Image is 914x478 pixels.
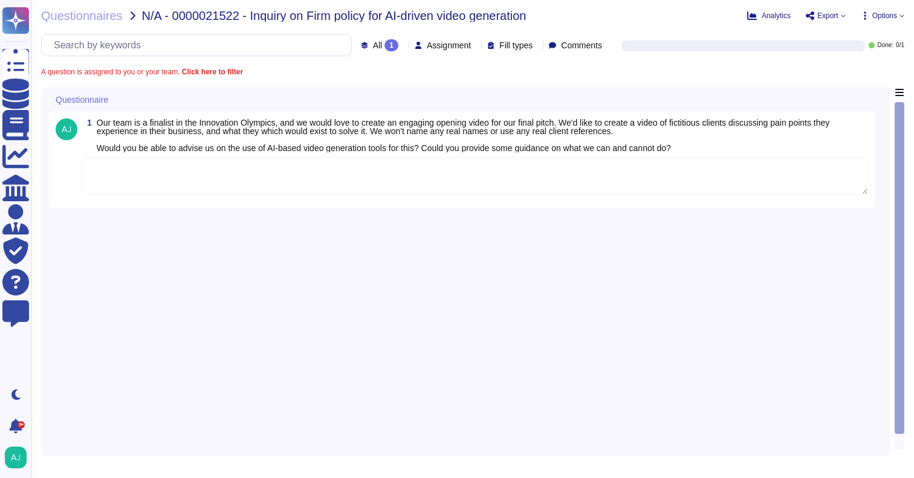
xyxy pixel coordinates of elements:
span: Options [872,12,897,19]
span: All [373,41,383,50]
span: Fill types [499,41,533,50]
div: 1 [384,39,398,51]
div: 9+ [18,421,25,428]
span: Questionnaire [56,95,108,104]
span: Assignment [427,41,471,50]
span: 1 [82,118,92,127]
input: Search by keywords [48,34,351,56]
b: Click here to filter [180,68,243,76]
button: user [2,444,35,471]
span: 0 / 1 [896,42,904,48]
img: user [5,447,27,468]
span: Comments [561,41,602,50]
button: Analytics [747,11,791,21]
span: N/A - 0000021522 - Inquiry on Firm policy for AI-driven video generation [142,10,527,22]
img: user [56,118,77,140]
span: A question is assigned to you or your team. [41,68,243,76]
span: Questionnaires [41,10,123,22]
span: Our team is a finalist in the Innovation Olympics, and we would love to create an engaging openin... [97,118,830,153]
span: Export [817,12,838,19]
span: Done: [877,42,893,48]
span: Analytics [762,12,791,19]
